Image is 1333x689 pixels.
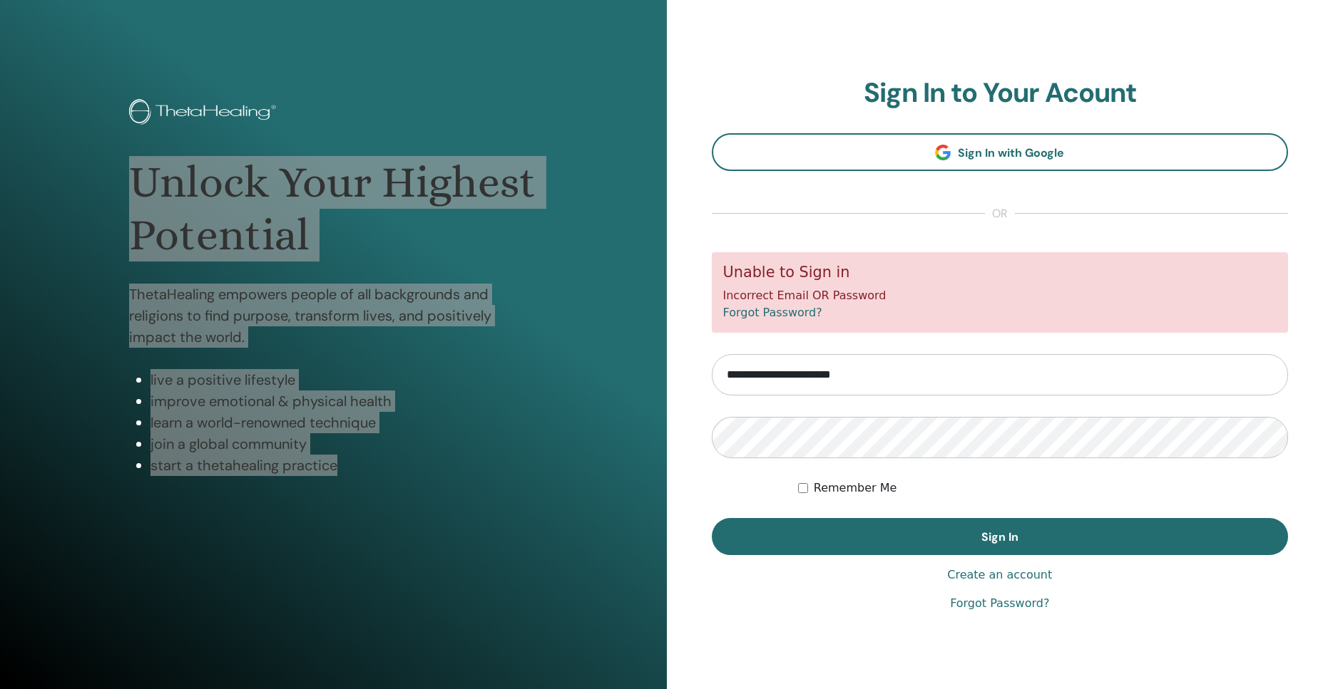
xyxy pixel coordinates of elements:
span: or [985,205,1015,222]
h5: Unable to Sign in [723,264,1277,281]
li: improve emotional & physical health [150,390,538,412]
label: Remember Me [814,480,897,497]
span: Sign In [981,529,1018,544]
h2: Sign In to Your Acount [712,77,1289,110]
a: Forgot Password? [723,306,822,319]
li: learn a world-renowned technique [150,412,538,433]
a: Sign In with Google [712,133,1289,171]
li: live a positive lifestyle [150,369,538,390]
button: Sign In [712,518,1289,555]
a: Create an account [947,566,1052,584]
p: ThetaHealing empowers people of all backgrounds and religions to find purpose, transform lives, a... [129,284,538,348]
li: start a thetahealing practice [150,455,538,476]
div: Incorrect Email OR Password [712,252,1289,333]
a: Forgot Password? [950,595,1049,612]
li: join a global community [150,433,538,455]
span: Sign In with Google [958,145,1064,160]
h1: Unlock Your Highest Potential [129,156,538,262]
div: Keep me authenticated indefinitely or until I manually logout [798,480,1288,497]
